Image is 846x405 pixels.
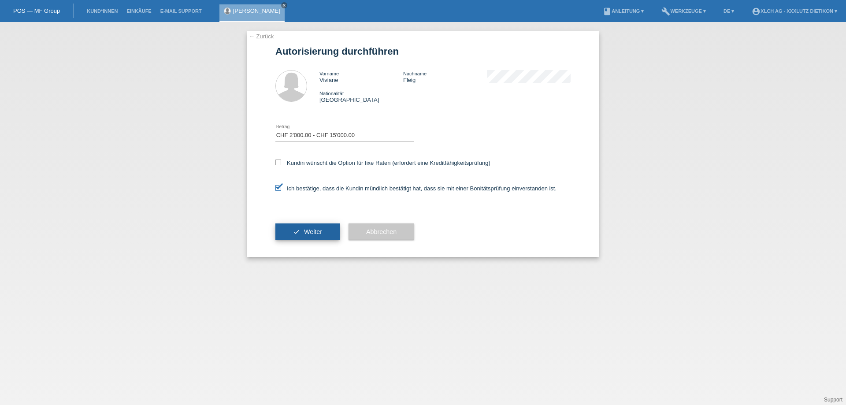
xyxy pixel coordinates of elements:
a: POS — MF Group [13,7,60,14]
i: check [293,228,300,235]
a: account_circleXLCH AG - XXXLutz Dietikon ▾ [747,8,842,14]
a: buildWerkzeuge ▾ [657,8,710,14]
span: Nachname [403,71,427,76]
a: [PERSON_NAME] [233,7,280,14]
a: ← Zurück [249,33,274,40]
span: Weiter [304,228,322,235]
a: bookAnleitung ▾ [598,8,648,14]
div: [GEOGRAPHIC_DATA] [319,90,403,103]
span: Nationalität [319,91,344,96]
i: account_circle [752,7,761,16]
a: E-Mail Support [156,8,206,14]
span: Vorname [319,71,339,76]
i: build [661,7,670,16]
a: Support [824,397,842,403]
a: Kund*innen [82,8,122,14]
a: DE ▾ [719,8,738,14]
button: Abbrechen [349,223,414,240]
label: Ich bestätige, dass die Kundin mündlich bestätigt hat, dass sie mit einer Bonitätsprüfung einvers... [275,185,557,192]
label: Kundin wünscht die Option für fixe Raten (erfordert eine Kreditfähigkeitsprüfung) [275,160,490,166]
h1: Autorisierung durchführen [275,46,571,57]
span: Abbrechen [366,228,397,235]
div: Viviane [319,70,403,83]
i: close [282,3,286,7]
a: Einkäufe [122,8,156,14]
i: book [603,7,612,16]
div: Fleig [403,70,487,83]
a: close [281,2,287,8]
button: check Weiter [275,223,340,240]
